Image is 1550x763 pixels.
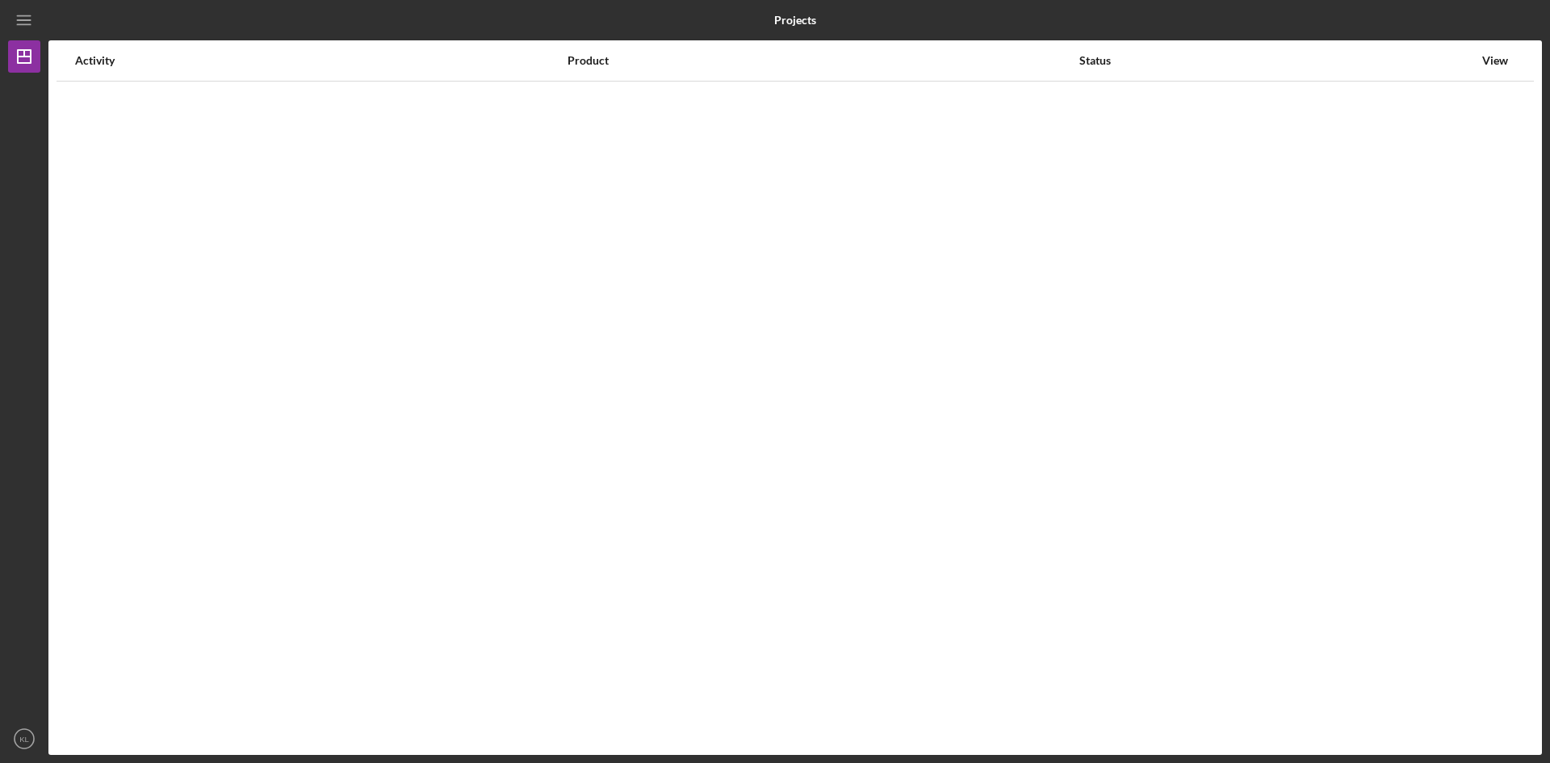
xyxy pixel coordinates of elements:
[1079,54,1473,67] div: Status
[19,735,29,744] text: KL
[568,54,1078,67] div: Product
[8,723,40,755] button: KL
[1475,54,1515,67] div: View
[774,14,816,27] b: Projects
[75,54,566,67] div: Activity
